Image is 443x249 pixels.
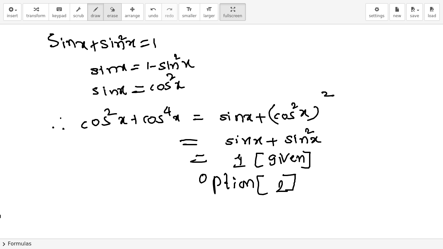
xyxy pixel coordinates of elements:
[91,14,101,18] span: draw
[389,3,405,21] button: new
[410,14,419,18] span: save
[166,6,173,13] i: redo
[365,3,388,21] button: settings
[203,14,215,18] span: larger
[149,14,158,18] span: undo
[150,6,156,13] i: undo
[223,14,242,18] span: fullscreen
[52,14,66,18] span: keypad
[145,3,162,21] button: undoundo
[165,14,174,18] span: redo
[428,14,436,18] span: load
[182,14,197,18] span: smaller
[424,3,440,21] button: load
[26,14,45,18] span: transform
[220,3,245,21] button: fullscreen
[7,14,18,18] span: insert
[87,3,104,21] button: draw
[107,14,118,18] span: erase
[369,14,385,18] span: settings
[200,3,218,21] button: format_sizelarger
[406,3,423,21] button: save
[186,6,192,13] i: format_size
[3,3,21,21] button: insert
[179,3,200,21] button: format_sizesmaller
[206,6,212,13] i: format_size
[23,3,49,21] button: transform
[393,14,401,18] span: new
[49,3,70,21] button: keyboardkeypad
[56,6,62,13] i: keyboard
[125,14,140,18] span: arrange
[162,3,177,21] button: redoredo
[70,3,88,21] button: scrub
[121,3,144,21] button: arrange
[103,3,121,21] button: erase
[73,14,84,18] span: scrub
